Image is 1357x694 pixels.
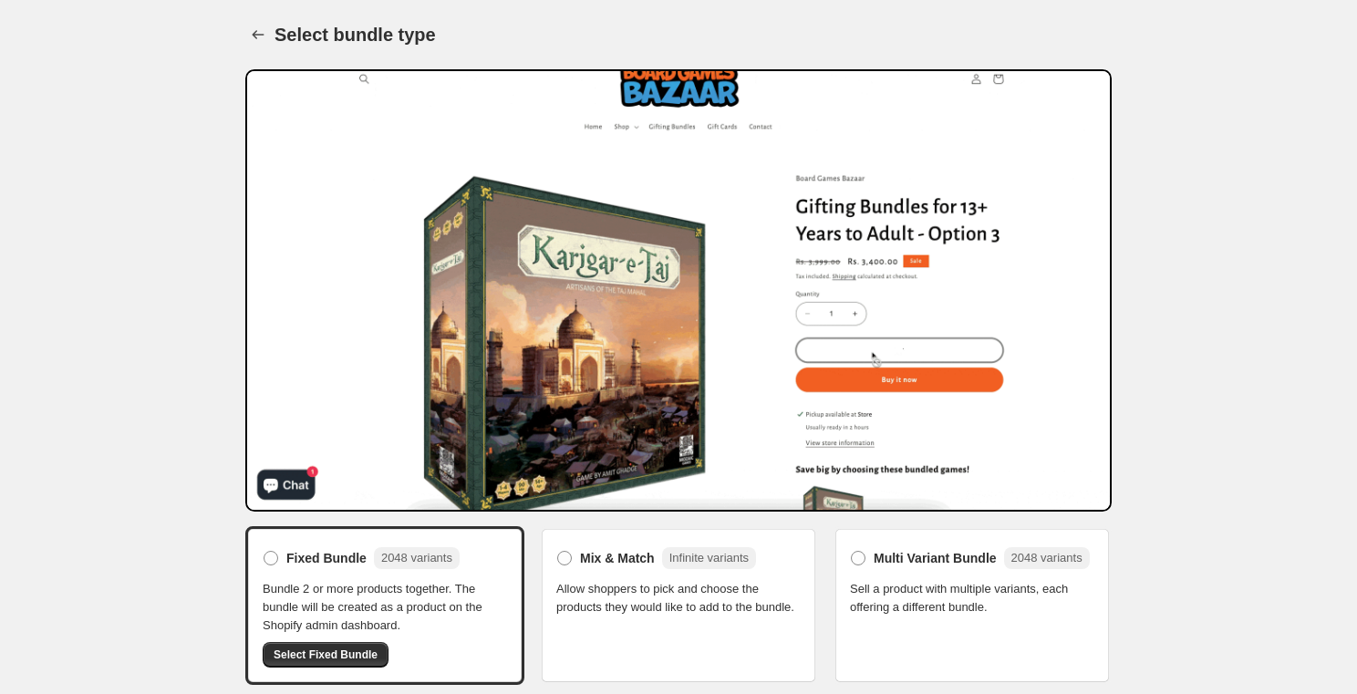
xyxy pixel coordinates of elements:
span: 2048 variants [1011,551,1082,565]
span: Select Fixed Bundle [274,647,378,662]
h1: Select bundle type [275,24,436,46]
span: Mix & Match [580,549,655,567]
span: Allow shoppers to pick and choose the products they would like to add to the bundle. [556,580,801,616]
span: Infinite variants [669,551,749,565]
span: Multi Variant Bundle [874,549,997,567]
span: 2048 variants [381,551,452,565]
span: Sell a product with multiple variants, each offering a different bundle. [850,580,1094,616]
img: Bundle Preview [245,69,1112,512]
span: Bundle 2 or more products together. The bundle will be created as a product on the Shopify admin ... [263,580,507,635]
span: Fixed Bundle [286,549,367,567]
button: Select Fixed Bundle [263,642,388,668]
button: Back [245,22,271,47]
